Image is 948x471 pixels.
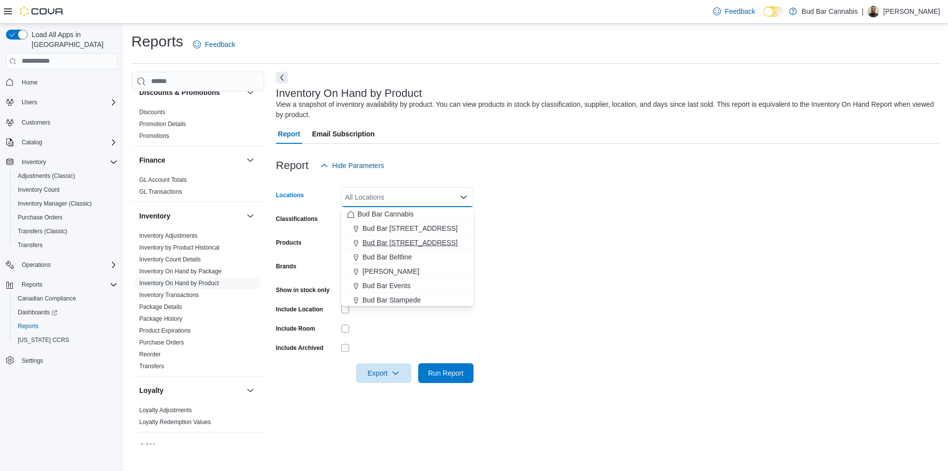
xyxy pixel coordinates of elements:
h3: Loyalty [139,385,163,395]
span: Inventory by Product Historical [139,244,220,252]
span: Inventory Adjustments [139,232,197,240]
button: Finance [139,155,242,165]
button: Canadian Compliance [10,292,121,305]
span: Export [362,363,405,383]
span: Bud Bar Stampede [362,295,421,305]
span: Users [18,96,118,108]
a: Inventory Adjustments [139,232,197,239]
a: Inventory On Hand by Product [139,280,219,287]
span: Inventory Count Details [139,256,201,263]
label: Classifications [276,215,318,223]
span: Catalog [18,136,118,148]
button: Next [276,72,288,84]
span: Bud Bar Cannabis [357,209,414,219]
button: Reports [10,319,121,333]
button: OCM [244,440,256,452]
a: Loyalty Redemption Values [139,419,211,426]
span: Inventory Transactions [139,291,199,299]
span: Bud Bar [STREET_ADDRESS] [362,238,458,248]
span: Customers [18,116,118,128]
span: Load All Apps in [GEOGRAPHIC_DATA] [28,30,118,49]
span: Package Details [139,303,182,311]
span: Product Expirations [139,327,191,335]
button: Transfers [10,238,121,252]
button: Home [2,75,121,89]
button: Settings [2,353,121,367]
span: GL Account Totals [139,176,187,184]
label: Products [276,239,302,247]
button: Transfers (Classic) [10,224,121,238]
span: Run Report [428,368,464,378]
button: Catalog [2,135,121,149]
p: [PERSON_NAME] [883,5,940,17]
span: Inventory [22,158,46,166]
span: Inventory On Hand by Package [139,267,222,275]
button: OCM [139,441,242,451]
button: Close list of options [460,193,468,201]
label: Include Location [276,305,323,313]
a: Customers [18,117,54,128]
span: Transfers [14,239,118,251]
a: GL Account Totals [139,176,187,183]
button: Discounts & Promotions [244,86,256,98]
span: Promotion Details [139,120,186,128]
button: Customers [2,115,121,129]
span: Canadian Compliance [14,293,118,304]
button: Operations [2,258,121,272]
a: Promotions [139,132,169,139]
label: Brands [276,262,296,270]
span: Loyalty Adjustments [139,406,192,414]
button: Inventory [18,156,50,168]
span: Catalog [22,138,42,146]
h3: Inventory On Hand by Product [276,87,422,99]
a: Adjustments (Classic) [14,170,79,182]
span: Loyalty Redemption Values [139,418,211,426]
span: Inventory Manager (Classic) [18,200,92,208]
span: Home [18,76,118,88]
span: Purchase Orders [14,212,118,223]
span: Email Subscription [312,124,375,144]
span: Purchase Orders [139,339,184,346]
h3: Finance [139,155,165,165]
a: Feedback [709,1,759,21]
label: Locations [276,191,304,199]
span: Transfers [18,241,42,249]
span: Promotions [139,132,169,140]
div: Finance [131,174,264,202]
button: Inventory [244,210,256,222]
a: Transfers [14,239,46,251]
a: Reports [14,320,42,332]
button: Inventory Manager (Classic) [10,197,121,211]
button: Finance [244,154,256,166]
span: Transfers (Classic) [14,225,118,237]
a: Product Expirations [139,327,191,334]
button: Bud Bar Events [341,279,474,293]
button: Catalog [18,136,46,148]
button: Inventory Count [10,183,121,197]
a: Inventory On Hand by Package [139,268,222,275]
span: Transfers [139,362,164,370]
button: [US_STATE] CCRS [10,333,121,347]
button: Hide Parameters [316,156,388,175]
input: Dark Mode [763,6,784,17]
span: Feedback [205,40,235,49]
a: Dashboards [14,306,61,318]
span: Feedback [725,6,755,16]
button: Users [18,96,41,108]
button: Bud Bar [STREET_ADDRESS] [341,236,474,250]
button: Bud Bar Cannabis [341,207,474,221]
button: Inventory [2,155,121,169]
button: Discounts & Promotions [139,87,242,97]
span: Package History [139,315,182,323]
button: Reports [18,279,46,291]
span: Dashboards [14,306,118,318]
p: Bud Bar Cannabis [802,5,858,17]
a: Transfers (Classic) [14,225,71,237]
span: Hide Parameters [332,161,384,171]
button: Run Report [418,363,474,383]
span: Operations [22,261,51,269]
div: Loyalty [131,404,264,432]
a: Purchase Orders [14,212,67,223]
a: Home [18,77,41,88]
